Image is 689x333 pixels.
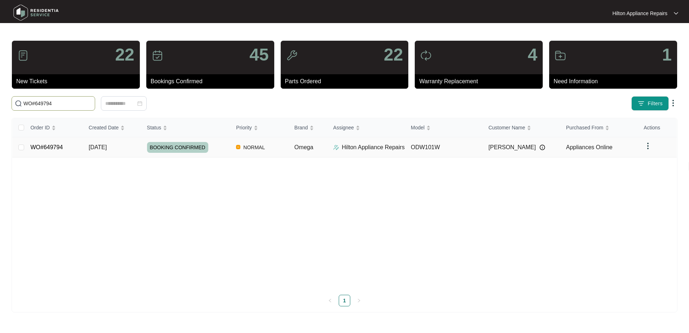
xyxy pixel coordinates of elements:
span: Customer Name [488,124,525,132]
a: 1 [339,295,350,306]
p: Warranty Replacement [419,77,543,86]
button: filter iconFilters [631,96,669,111]
p: 22 [384,46,403,63]
img: dropdown arrow [674,12,678,15]
span: Brand [294,124,308,132]
th: Created Date [83,118,141,137]
p: New Tickets [16,77,140,86]
th: Order ID [25,118,83,137]
a: WO#649794 [30,144,63,150]
p: 4 [528,46,537,63]
span: Filters [648,100,663,107]
span: NORMAL [240,143,268,152]
span: left [328,298,332,303]
span: [DATE] [89,144,107,150]
span: Priority [236,124,252,132]
img: Assigner Icon [333,145,339,150]
input: Search by Order Id, Assignee Name, Customer Name, Brand and Model [23,99,92,107]
p: 22 [115,46,134,63]
span: Purchased From [566,124,603,132]
img: icon [555,50,566,61]
p: Hilton Appliance Repairs [612,10,667,17]
th: Brand [289,118,328,137]
span: [PERSON_NAME] [488,143,536,152]
th: Purchased From [560,118,638,137]
img: filter icon [637,100,645,107]
span: BOOKING CONFIRMED [147,142,208,153]
button: right [353,295,365,306]
th: Customer Name [483,118,560,137]
img: search-icon [15,100,22,107]
th: Priority [230,118,289,137]
td: ODW101W [405,137,483,157]
img: dropdown arrow [644,142,652,150]
p: Hilton Appliance Repairs [342,143,405,152]
span: Appliances Online [566,144,613,150]
span: right [357,298,361,303]
th: Actions [638,118,677,137]
th: Model [405,118,483,137]
span: Status [147,124,161,132]
span: Model [411,124,424,132]
p: 45 [249,46,268,63]
img: dropdown arrow [669,99,677,107]
li: Previous Page [324,295,336,306]
th: Status [141,118,231,137]
img: icon [286,50,298,61]
p: Bookings Confirmed [151,77,274,86]
span: Order ID [30,124,50,132]
button: left [324,295,336,306]
img: icon [420,50,432,61]
img: icon [152,50,163,61]
span: Created Date [89,124,119,132]
p: Parts Ordered [285,77,409,86]
p: 1 [662,46,672,63]
img: Info icon [539,145,545,150]
p: Need Information [554,77,677,86]
img: residentia service logo [11,2,61,23]
li: Next Page [353,295,365,306]
th: Assignee [328,118,405,137]
img: icon [17,50,29,61]
span: Omega [294,144,313,150]
span: Assignee [333,124,354,132]
img: Vercel Logo [236,145,240,149]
